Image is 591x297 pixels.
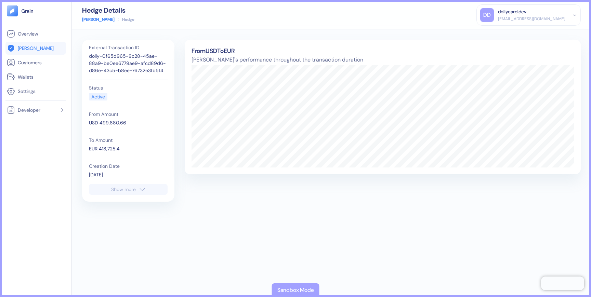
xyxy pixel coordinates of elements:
div: Status [89,85,168,90]
div: USD 499,880.66 [89,119,168,126]
div: Hedge Details [82,7,134,14]
a: [PERSON_NAME] [7,44,65,52]
button: Show more [89,184,168,195]
div: DD [480,8,494,22]
div: dolly-0f65d965-9c28-45ae-88a9-be0ee6779ae9-afcd89d6-d86e-43c5-b8ee-76732e3fb5f4 [89,53,168,74]
div: dollycard dev [498,8,526,15]
a: Wallets [7,73,65,81]
div: Creation Date [89,164,168,168]
div: Sandbox Mode [277,286,314,294]
div: External Transaction ID [89,45,168,50]
span: Developer [18,107,40,113]
span: Settings [18,88,36,95]
div: To Amount [89,138,168,143]
img: logo-tablet-V2.svg [7,5,18,16]
span: Overview [18,30,38,37]
div: Show more [111,187,136,192]
a: [PERSON_NAME] [82,16,115,23]
div: Active [91,93,105,100]
span: Wallets [18,73,34,80]
img: logo [21,9,34,13]
div: From USD To EUR [192,46,574,56]
a: Settings [7,87,65,95]
span: [PERSON_NAME] [18,45,54,52]
div: EUR 418,725.4 [89,145,168,152]
span: [PERSON_NAME]'s performance throughout the transaction duration [192,56,574,64]
div: [EMAIL_ADDRESS][DOMAIN_NAME] [498,16,565,22]
span: Customers [18,59,42,66]
div: [DATE] [89,171,168,178]
iframe: Chatra live chat [541,276,584,290]
a: Customers [7,58,65,67]
a: Overview [7,30,65,38]
div: From Amount [89,112,168,117]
